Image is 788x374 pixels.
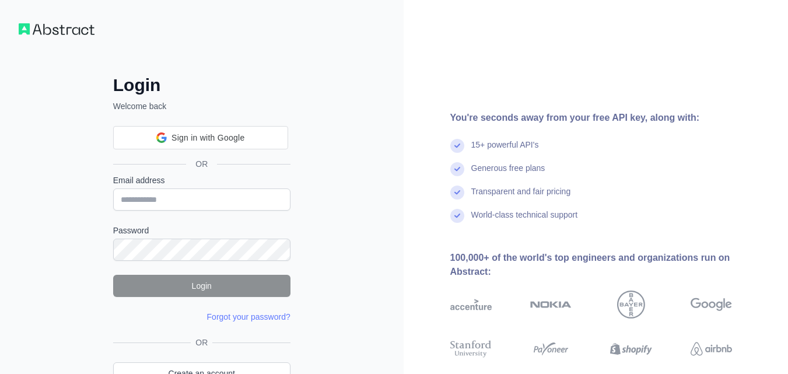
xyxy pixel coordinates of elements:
img: bayer [617,291,645,319]
img: stanford university [450,338,492,359]
img: check mark [450,139,464,153]
button: Login [113,275,290,297]
a: Forgot your password? [207,312,290,321]
img: Workflow [19,23,94,35]
div: Transparent and fair pricing [471,186,571,209]
div: Generous free plans [471,162,545,186]
label: Email address [113,174,290,186]
div: You're seconds away from your free API key, along with: [450,111,770,125]
div: Sign in with Google [113,126,288,149]
span: Sign in with Google [171,132,244,144]
div: 15+ powerful API's [471,139,539,162]
span: OR [191,337,212,348]
img: payoneer [530,338,572,359]
div: 100,000+ of the world's top engineers and organizations run on Abstract: [450,251,770,279]
img: shopify [610,338,652,359]
h2: Login [113,75,290,96]
img: google [691,291,732,319]
label: Password [113,225,290,236]
span: OR [186,158,217,170]
img: airbnb [691,338,732,359]
img: check mark [450,162,464,176]
img: check mark [450,209,464,223]
img: check mark [450,186,464,200]
img: accenture [450,291,492,319]
img: nokia [530,291,572,319]
p: Welcome back [113,100,290,112]
div: World-class technical support [471,209,578,232]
